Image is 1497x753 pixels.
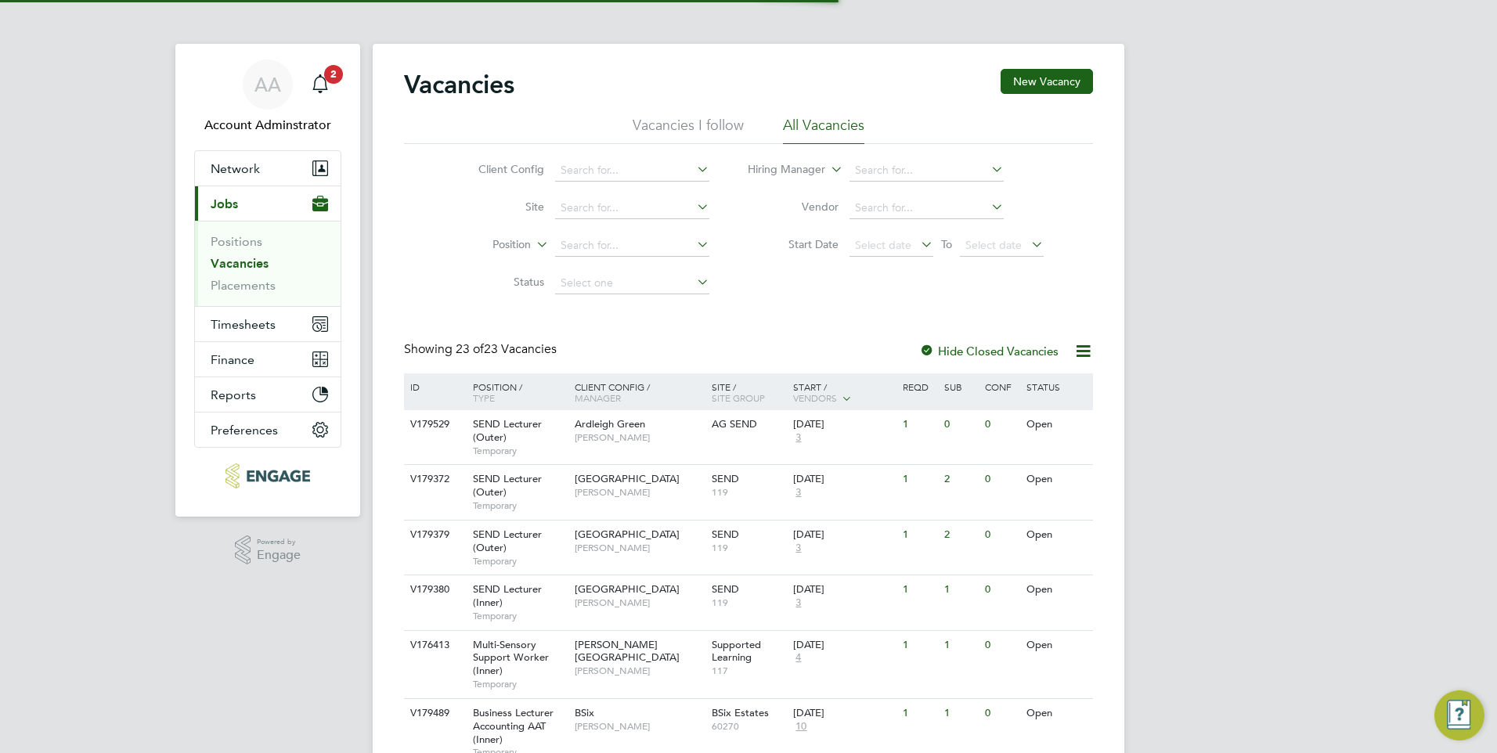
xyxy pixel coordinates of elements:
a: Positions [211,234,262,249]
span: 60270 [712,720,786,733]
input: Search for... [850,197,1004,219]
span: [GEOGRAPHIC_DATA] [575,582,680,596]
div: [DATE] [793,473,895,486]
span: BSix Estates [712,706,769,719]
div: 1 [940,699,981,728]
div: 1 [899,410,940,439]
span: Engage [257,549,301,562]
div: 1 [899,521,940,549]
div: Open [1023,631,1091,660]
span: Network [211,161,260,176]
span: AG SEND [712,417,757,431]
span: Select date [965,238,1022,252]
div: Position / [461,373,571,411]
span: BSix [575,706,594,719]
div: Open [1023,410,1091,439]
label: Start Date [748,237,839,251]
div: V179372 [406,465,461,494]
span: 3 [793,431,803,445]
span: Type [473,391,495,404]
button: Timesheets [195,307,341,341]
span: Finance [211,352,254,367]
a: Powered byEngage [235,535,301,565]
span: 119 [712,596,786,609]
div: [DATE] [793,707,895,720]
span: Vendors [793,391,837,404]
span: 4 [793,651,803,665]
span: Manager [575,391,621,404]
div: [DATE] [793,528,895,542]
span: Business Lecturer Accounting AAT (Inner) [473,706,554,746]
div: Status [1023,373,1091,400]
nav: Main navigation [175,44,360,517]
img: protocol-logo-retina.png [225,463,309,488]
span: 119 [712,486,786,499]
div: [DATE] [793,418,895,431]
span: Reports [211,387,256,402]
div: Jobs [195,221,341,306]
div: V179379 [406,521,461,549]
span: To [936,234,957,254]
span: SEND Lecturer (Outer) [473,472,542,499]
span: Select date [855,238,911,252]
div: 1 [940,631,981,660]
span: Ardleigh Green [575,417,645,431]
div: 1 [899,465,940,494]
span: SEND [712,528,739,541]
div: Conf [981,373,1022,400]
button: Engage Resource Center [1434,690,1484,740]
span: SEND [712,582,739,596]
input: Search for... [555,235,709,257]
span: [PERSON_NAME][GEOGRAPHIC_DATA] [575,638,680,665]
a: Placements [211,278,276,293]
div: 0 [940,410,981,439]
span: Temporary [473,610,567,622]
label: Site [454,200,544,214]
span: 23 Vacancies [456,341,557,357]
span: [GEOGRAPHIC_DATA] [575,472,680,485]
h2: Vacancies [404,69,514,100]
div: Open [1023,465,1091,494]
div: Reqd [899,373,940,400]
div: Client Config / [571,373,708,411]
div: Sub [940,373,981,400]
button: Network [195,151,341,186]
div: Site / [708,373,790,411]
div: 0 [981,699,1022,728]
div: 2 [940,465,981,494]
span: 3 [793,542,803,555]
span: Timesheets [211,317,276,332]
button: New Vacancy [1001,69,1093,94]
div: 1 [899,631,940,660]
button: Reports [195,377,341,412]
span: Supported Learning [712,638,761,665]
span: Temporary [473,499,567,512]
div: [DATE] [793,583,895,596]
div: Open [1023,521,1091,549]
span: Temporary [473,555,567,567]
a: Go to home page [194,463,341,488]
div: 0 [981,575,1022,604]
span: Jobs [211,196,238,211]
div: V179380 [406,575,461,604]
span: 117 [712,665,786,677]
span: [PERSON_NAME] [575,596,704,609]
a: AAAccount Adminstrator [194,59,341,135]
div: [DATE] [793,639,895,652]
div: Open [1023,699,1091,728]
div: Start / [789,373,899,413]
div: ID [406,373,461,400]
label: Client Config [454,162,544,176]
button: Finance [195,342,341,376]
div: 1 [899,575,940,604]
label: Position [441,237,531,253]
span: [PERSON_NAME] [575,486,704,499]
div: Open [1023,575,1091,604]
span: AA [254,74,281,95]
label: Vendor [748,200,839,214]
span: Account Adminstrator [194,116,341,135]
div: V179489 [406,699,461,728]
div: Showing [404,341,560,358]
span: Multi-Sensory Support Worker (Inner) [473,638,549,678]
label: Status [454,275,544,289]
